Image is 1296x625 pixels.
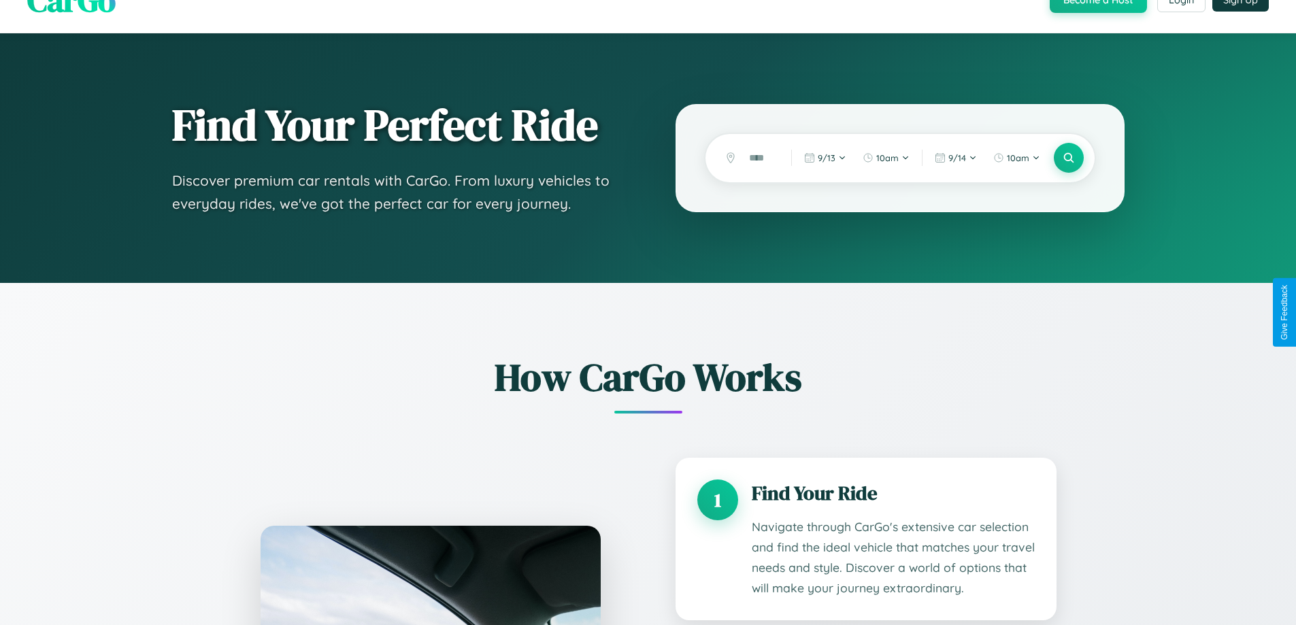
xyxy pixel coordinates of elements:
h2: How CarGo Works [240,351,1057,403]
button: 9/13 [797,147,853,169]
p: Discover premium car rentals with CarGo. From luxury vehicles to everyday rides, we've got the pe... [172,169,621,215]
h3: Find Your Ride [752,479,1035,507]
span: 9 / 14 [948,152,966,163]
h1: Find Your Perfect Ride [172,101,621,149]
div: 1 [697,479,738,520]
div: Give Feedback [1280,285,1289,340]
span: 10am [1007,152,1029,163]
span: 10am [876,152,899,163]
button: 10am [986,147,1047,169]
button: 9/14 [928,147,984,169]
p: Navigate through CarGo's extensive car selection and find the ideal vehicle that matches your tra... [752,517,1035,598]
button: 10am [856,147,916,169]
span: 9 / 13 [818,152,835,163]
